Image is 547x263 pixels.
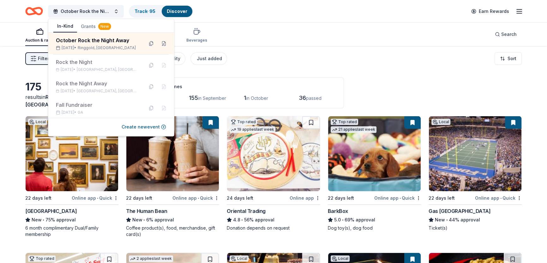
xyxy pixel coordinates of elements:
[429,194,455,202] div: 22 days left
[25,207,77,215] div: [GEOGRAPHIC_DATA]
[98,23,111,30] div: New
[78,45,136,50] span: Ringgold, [GEOGRAPHIC_DATA]
[490,28,522,41] button: Search
[25,25,54,46] button: Auction & raffle
[227,216,320,224] div: 56% approval
[25,194,51,202] div: 22 days left
[25,4,43,19] a: Home
[132,216,142,224] span: New
[25,216,118,224] div: 75% approval
[135,9,155,14] a: Track· 95
[334,216,341,224] span: 5.0
[129,5,193,18] button: Track· 95Discover
[328,116,421,191] img: Image for BarkBox
[429,116,522,231] a: Image for Gas South DistrictLocal22 days leftOnline app•QuickGas [GEOGRAPHIC_DATA]New•44% approva...
[227,207,266,215] div: Oriental Trading
[230,126,275,133] div: 19 applies last week
[190,52,227,65] button: Just added
[56,110,139,115] div: [DATE] •
[48,5,124,18] button: October Rock the Night Away
[77,67,139,72] span: [GEOGRAPHIC_DATA], [GEOGRAPHIC_DATA]
[246,95,268,101] span: in October
[56,45,139,50] div: [DATE] •
[328,194,354,202] div: 22 days left
[129,255,173,262] div: 2 applies last week
[25,52,54,65] button: Filter2
[26,116,118,191] img: Image for High Museum of Art
[429,116,521,191] img: Image for Gas South District
[25,225,118,237] div: 6 month complimentary Dual/Family membership
[198,196,199,201] span: •
[328,116,421,231] a: Image for BarkBoxTop rated21 applieslast week22 days leftOnline app•QuickBarkBox5.0•69% approvalD...
[25,38,54,43] div: Auction & raffle
[38,55,49,62] span: Filter
[56,101,139,109] div: Fall Fundraiser
[230,255,249,262] div: Local
[56,89,139,94] div: [DATE] •
[331,126,376,133] div: 21 applies last week
[72,194,118,202] div: Online app Quick
[56,37,139,44] div: October Rock the Night Away
[495,52,522,65] button: Sort
[77,89,139,94] span: [GEOGRAPHIC_DATA], [GEOGRAPHIC_DATA]
[172,194,219,202] div: Online app Quick
[331,119,358,125] div: Top rated
[77,21,115,32] button: Grants
[78,110,83,115] span: GA
[429,216,522,224] div: 44% approval
[197,55,222,62] div: Just added
[230,119,257,125] div: Top rated
[25,93,118,108] div: results
[501,31,517,38] span: Search
[186,25,207,46] button: Beverages
[435,216,445,224] span: New
[53,20,77,32] button: In-Kind
[431,119,450,125] div: Local
[189,94,198,101] span: 155
[328,207,348,215] div: BarkBox
[43,217,44,222] span: •
[25,81,118,93] div: 175
[56,67,139,72] div: [DATE] •
[167,9,187,14] a: Discover
[233,216,240,224] span: 4.8
[134,83,336,90] div: Application deadlines
[508,55,516,62] span: Sort
[328,216,421,224] div: 69% approval
[28,119,47,125] div: Local
[331,255,350,262] div: Local
[186,38,207,43] div: Beverages
[126,116,219,191] img: Image for The Human Bean
[475,194,522,202] div: Online app Quick
[227,225,320,231] div: Donation depends on request
[56,58,139,66] div: Rock the Night
[429,225,522,231] div: Ticket(s)
[374,194,421,202] div: Online app Quick
[126,225,219,237] div: Coffee product(s), food, merchandise, gift card(s)
[25,116,118,237] a: Image for High Museum of ArtLocal22 days leftOnline app•Quick[GEOGRAPHIC_DATA]New•75% approval6 m...
[198,95,226,101] span: in September
[126,216,219,224] div: 6% approval
[244,94,246,101] span: 1
[500,196,502,201] span: •
[342,217,343,222] span: •
[467,6,513,17] a: Earn Rewards
[227,194,253,202] div: 24 days left
[400,196,401,201] span: •
[61,8,111,15] span: October Rock the Night Away
[429,207,491,215] div: Gas [GEOGRAPHIC_DATA]
[122,123,166,131] button: Create newevent
[97,196,98,201] span: •
[126,207,167,215] div: The Human Bean
[56,80,139,87] div: Rock the Night Away
[32,216,42,224] span: New
[126,116,219,237] a: Image for The Human Bean2 applieslast week22 days leftOnline app•QuickThe Human BeanNew•6% approv...
[299,94,306,101] span: 36
[144,217,145,222] span: •
[242,217,243,222] span: •
[28,255,56,262] div: Top rated
[126,194,152,202] div: 22 days left
[227,116,320,191] img: Image for Oriental Trading
[306,95,322,101] span: passed
[446,217,448,222] span: •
